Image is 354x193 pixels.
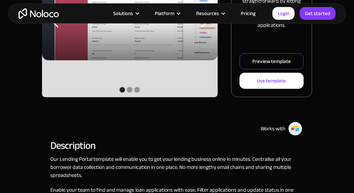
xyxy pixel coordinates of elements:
[232,9,264,18] a: Pricing
[196,9,219,18] div: Resources
[239,53,304,69] a: Preview template
[155,9,174,18] div: Platform
[239,73,304,89] a: Use template
[127,87,132,92] div: Show slide 2 of 3
[105,9,146,18] div: Solutions
[113,9,133,18] div: Solutions
[300,7,336,20] a: Get started
[257,76,286,85] div: Use template
[188,9,232,18] div: Resources
[252,57,291,66] div: Preview template
[272,7,295,20] a: Login
[50,142,304,148] h2: Description
[18,8,59,19] a: home
[120,87,125,92] div: Show slide 1 of 3
[146,9,188,18] div: Platform
[134,87,140,92] div: Show slide 3 of 3
[50,155,304,179] p: Our Lending Portal template will enable you to get your lending business online in minutes. Centr...
[261,125,285,133] div: Works with
[288,122,302,136] img: Airtable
